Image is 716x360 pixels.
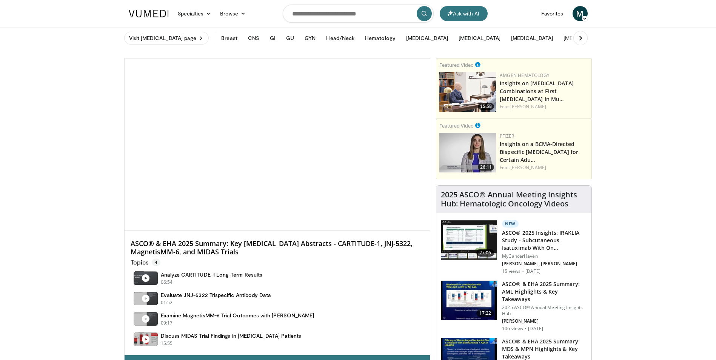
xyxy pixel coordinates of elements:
[161,312,314,319] h4: Examine MagnetisMM-6 Trial Outcomes with [PERSON_NAME]
[441,281,497,320] img: 6536c2ee-c2b9-41d3-bedc-0011f70364f3.150x105_q85_crop-smart_upscale.jpg
[500,164,588,171] div: Feat.
[537,6,568,21] a: Favorites
[125,58,430,231] video-js: Video Player
[161,320,173,326] p: 09:17
[510,103,546,110] a: [PERSON_NAME]
[502,318,587,324] p: [PERSON_NAME]
[173,6,216,21] a: Specialties
[300,31,320,46] button: GYN
[502,261,587,267] p: [PERSON_NAME], [PERSON_NAME]
[124,32,209,45] a: Visit [MEDICAL_DATA] page
[559,31,610,46] button: [MEDICAL_DATA]
[502,268,520,274] p: 15 views
[439,133,496,172] img: 47002229-4e06-4d71-896d-0ff488e1cb94.png.150x105_q85_crop-smart_upscale.jpg
[502,253,587,259] p: MyCancerHaven
[528,326,543,332] p: [DATE]
[217,31,242,46] button: Breast
[283,5,434,23] input: Search topics, interventions
[500,140,578,163] a: Insights on a BCMA-Directed Bispecific [MEDICAL_DATA] for Certain Adu…
[161,340,173,347] p: 15:55
[441,190,587,208] h4: 2025 ASCO® Annual Meeting Insights Hub: Hematologic Oncology Videos
[161,332,302,339] h4: Discuss MIDAS Trial Findings in [MEDICAL_DATA] Patients
[502,220,519,228] p: New
[573,6,588,21] a: M
[525,326,527,332] div: ·
[441,220,497,260] img: 5e95b400-3a28-4469-90cd-5475aa1dab12.150x105_q85_crop-smart_upscale.jpg
[500,80,574,103] a: Insights on [MEDICAL_DATA] Combinations at First [MEDICAL_DATA] in Mu…
[243,31,264,46] button: CNS
[525,268,540,274] p: [DATE]
[161,271,263,278] h4: Analyze CARTITUDE-1 Long-Term Results
[500,133,514,139] a: Pfizer
[440,6,488,21] button: Ask with AI
[439,122,474,129] small: Featured Video
[454,31,505,46] button: [MEDICAL_DATA]
[439,72,496,112] a: 15:58
[439,62,474,68] small: Featured Video
[161,299,173,306] p: 01:52
[161,292,271,298] h4: Evaluate JNJ-5322 Trispecific Antibody Data
[216,6,250,21] a: Browse
[282,31,299,46] button: GU
[478,103,494,110] span: 15:58
[441,220,587,274] a: 27:06 New ASCO® 2025 Insights: IRAKLIA Study - Subcutaneous Isatuximab With On… MyCancerHaven [PE...
[161,279,173,286] p: 06:54
[441,280,587,332] a: 17:22 ASCO® & EHA 2025 Summary: AML Highlights & Key Takeaways 2025 ASCO® Annual Meeting Insights...
[522,268,524,274] div: ·
[502,305,587,317] p: 2025 ASCO® Annual Meeting Insights Hub
[478,164,494,171] span: 26:11
[360,31,400,46] button: Hematology
[502,280,587,303] h3: ASCO® & EHA 2025 Summary: AML Highlights & Key Takeaways
[500,72,550,78] a: Amgen Hematology
[476,309,494,317] span: 17:22
[439,72,496,112] img: 9d2930a7-d6f2-468a-930e-ee4a3f7aed3e.png.150x105_q85_crop-smart_upscale.png
[502,229,587,252] h3: ASCO® 2025 Insights: IRAKLIA Study - Subcutaneous Isatuximab With On…
[500,103,588,110] div: Feat.
[476,249,494,257] span: 27:06
[152,258,160,266] span: 4
[502,326,523,332] p: 106 views
[131,258,160,266] p: Topics
[322,31,359,46] button: Head/Neck
[402,31,453,46] button: [MEDICAL_DATA]
[129,10,169,17] img: VuMedi Logo
[439,133,496,172] a: 26:11
[507,31,557,46] button: [MEDICAL_DATA]
[131,240,424,256] h4: ASCO® & EHA 2025 Summary: Key [MEDICAL_DATA] Abstracts - CARTITUDE-1, JNJ-5322, MagnetisMM-6, and...
[510,164,546,171] a: [PERSON_NAME]
[265,31,280,46] button: GI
